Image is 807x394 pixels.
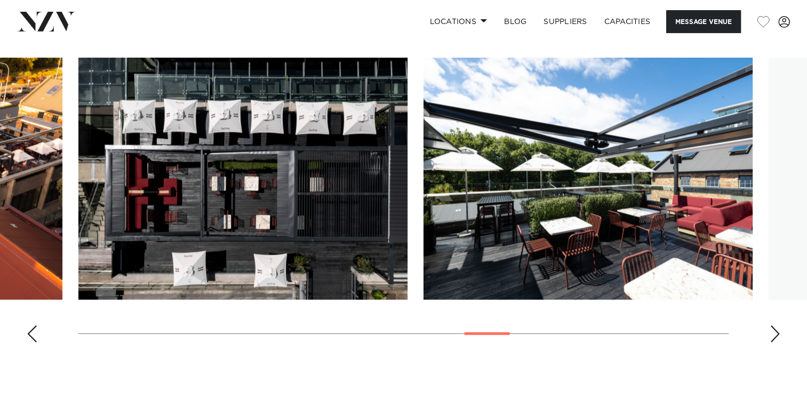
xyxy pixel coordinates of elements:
a: BLOG [496,10,535,33]
a: Locations [421,10,496,33]
swiper-slide: 18 / 27 [424,58,753,300]
img: Darling on Drake rooftop from above [78,58,408,300]
swiper-slide: 17 / 27 [78,58,408,300]
img: nzv-logo.png [17,12,75,31]
a: Capacities [596,10,659,33]
a: SUPPLIERS [535,10,595,33]
button: Message Venue [666,10,741,33]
